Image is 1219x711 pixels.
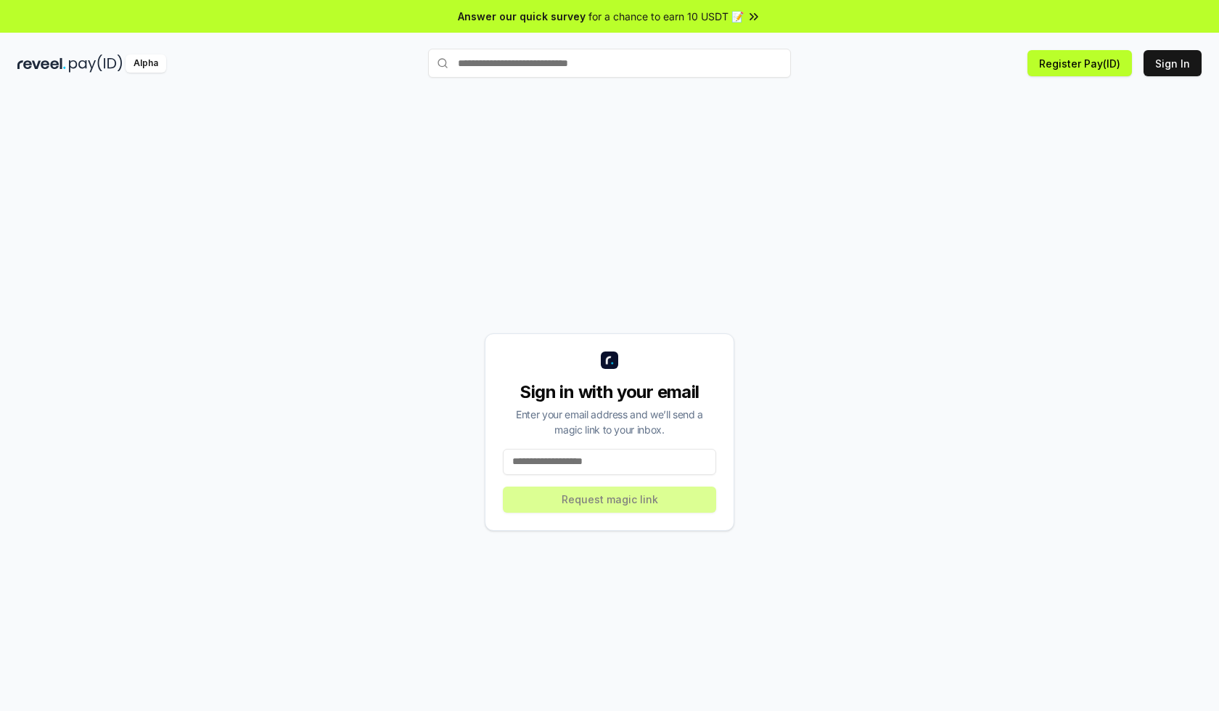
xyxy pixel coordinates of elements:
button: Sign In [1144,50,1202,76]
img: reveel_dark [17,54,66,73]
button: Register Pay(ID) [1027,50,1132,76]
span: for a chance to earn 10 USDT 📝 [588,9,744,24]
div: Sign in with your email [503,381,716,404]
span: Answer our quick survey [458,9,586,24]
div: Enter your email address and we’ll send a magic link to your inbox. [503,407,716,437]
img: pay_id [69,54,123,73]
div: Alpha [126,54,166,73]
img: logo_small [601,352,618,369]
